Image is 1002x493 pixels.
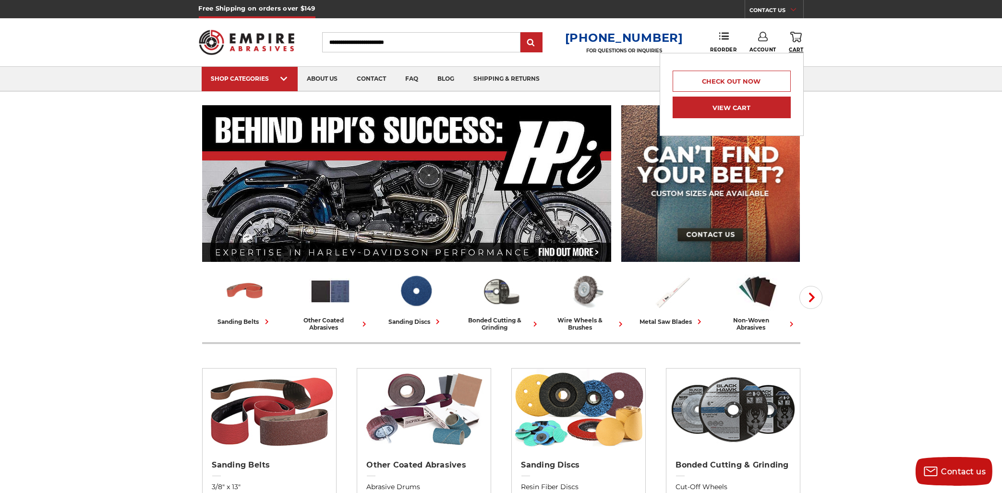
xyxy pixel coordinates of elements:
[395,271,437,312] img: Sanding Discs
[789,47,803,53] span: Cart
[566,271,608,312] img: Wire Wheels & Brushes
[309,271,351,312] img: Other Coated Abrasives
[799,286,822,309] button: Next
[916,457,992,486] button: Contact us
[633,271,711,327] a: metal saw blades
[291,317,369,331] div: other coated abrasives
[367,460,481,470] h2: Other Coated Abrasives
[565,31,683,45] a: [PHONE_NUMBER]
[396,67,428,91] a: faq
[199,24,295,61] img: Empire Abrasives
[749,47,776,53] span: Account
[750,5,803,18] a: CONTACT US
[203,369,336,450] img: Sanding Belts
[202,105,612,262] img: Banner for an interview featuring Horsepower Inc who makes Harley performance upgrades featured o...
[673,97,791,118] a: View Cart
[224,271,266,312] img: Sanding Belts
[462,271,540,331] a: bonded cutting & grinding
[942,467,986,476] span: Contact us
[464,67,550,91] a: shipping & returns
[428,67,464,91] a: blog
[521,482,636,492] a: Resin Fiber Discs
[512,369,645,450] img: Sanding Discs
[736,271,779,312] img: Non-woven Abrasives
[548,271,626,331] a: wire wheels & brushes
[719,317,797,331] div: non-woven abrasives
[522,33,541,52] input: Submit
[462,317,540,331] div: bonded cutting & grinding
[666,369,800,450] img: Bonded Cutting & Grinding
[710,47,736,53] span: Reorder
[673,71,791,92] a: Check out now
[348,67,396,91] a: contact
[377,271,455,327] a: sanding discs
[298,67,348,91] a: about us
[211,75,288,82] div: SHOP CATEGORIES
[367,482,481,492] a: Abrasive Drums
[388,317,443,327] div: sanding discs
[719,271,797,331] a: non-woven abrasives
[676,460,790,470] h2: Bonded Cutting & Grinding
[480,271,522,312] img: Bonded Cutting & Grinding
[621,105,800,262] img: promo banner for custom belts.
[212,482,326,492] a: 3/8" x 13"
[640,317,704,327] div: metal saw blades
[651,271,693,312] img: Metal Saw Blades
[218,317,272,327] div: sanding belts
[565,48,683,54] p: FOR QUESTIONS OR INQUIRIES
[548,317,626,331] div: wire wheels & brushes
[789,32,803,53] a: Cart
[206,271,284,327] a: sanding belts
[212,460,326,470] h2: Sanding Belts
[676,482,790,492] a: Cut-Off Wheels
[357,369,491,450] img: Other Coated Abrasives
[291,271,369,331] a: other coated abrasives
[710,32,736,52] a: Reorder
[521,460,636,470] h2: Sanding Discs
